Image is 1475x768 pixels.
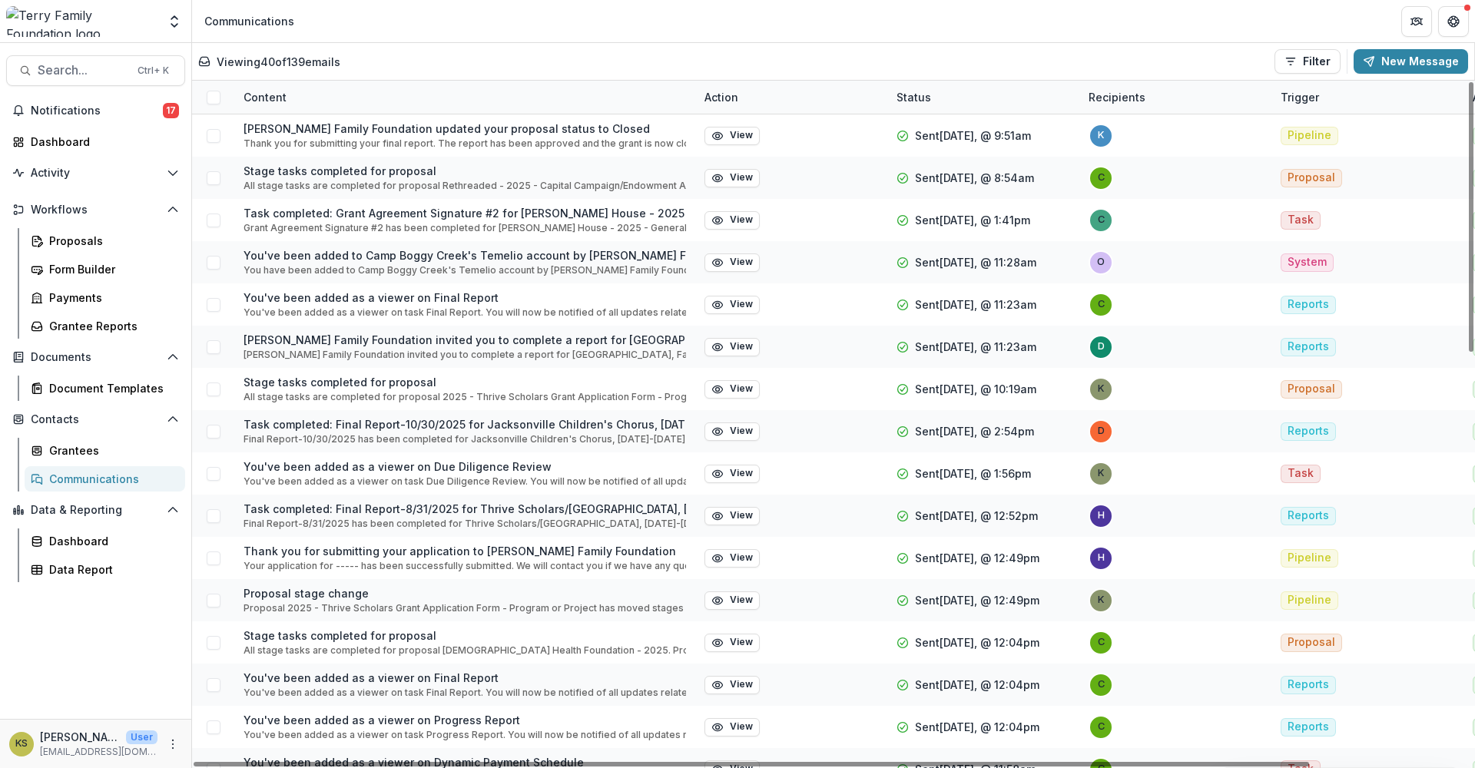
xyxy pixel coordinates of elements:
p: Sent [DATE], @ 10:19am [915,381,1036,397]
span: Task [1288,214,1314,227]
p: Sent [DATE], @ 8:54am [915,170,1034,186]
button: View [704,338,760,356]
div: Dashboard [31,134,173,150]
button: View [704,718,760,737]
div: osmith@campboggycreek.org [1097,257,1105,267]
div: Proposals [49,233,173,249]
span: Workflows [31,204,161,217]
div: kshaw@theterryfoundation.org [1098,468,1104,478]
div: Status [887,81,1079,114]
span: Reports [1288,425,1329,438]
button: Open Data & Reporting [6,498,185,522]
div: Trigger [1271,89,1328,105]
p: You've been added as a viewer on Due Diligence Review [244,458,686,475]
div: Content [234,81,695,114]
button: Search... [6,55,185,86]
a: Document Templates [25,376,185,401]
p: [PERSON_NAME] Family Foundation invited you to complete a report for [GEOGRAPHIC_DATA], Family We... [244,332,686,348]
button: Get Help [1438,6,1469,37]
span: 17 [163,103,179,118]
p: Task completed: Final Report-10/30/2025 for Jacksonville Children's Chorus, [DATE]-[DATE] Program... [244,416,686,432]
div: ceo@hubbardhouse.org [1098,215,1105,225]
div: katherine@jaxchildrenschorus.org [1098,131,1104,141]
p: All stage tasks are completed for proposal 2025 - Thrive Scholars Grant Application Form - Progra... [244,390,686,404]
p: Stage tasks completed for proposal [244,374,686,390]
button: View [704,296,760,314]
p: You've been added as a viewer on task Progress Report. You will now be notified of all updates re... [244,728,686,742]
div: hoberholtzer@thrivescholars.org [1098,553,1105,563]
p: Stage tasks completed for proposal [244,163,686,179]
p: Sent [DATE], @ 11:23am [915,339,1036,355]
p: You've been added as a viewer on task Due Diligence Review. You will now be notified of all updat... [244,475,686,488]
button: More [164,735,182,753]
button: Open Contacts [6,407,185,432]
div: Ctrl + K [134,62,172,79]
div: Recipients [1079,89,1155,105]
div: cnieves@theterryfoundation.org [1098,173,1105,183]
p: Sent [DATE], @ 2:54pm [915,423,1034,439]
div: Trigger [1271,81,1463,114]
button: Open Workflows [6,197,185,222]
p: Proposal 2025 - Thrive Scholars Grant Application Form - Program or Project has moved stages [244,601,684,615]
button: Notifications17 [6,98,185,123]
div: kshaw@theterryfoundation.org [1098,595,1104,605]
p: [PERSON_NAME] Family Foundation invited you to complete a report for [GEOGRAPHIC_DATA], Family We... [244,348,686,362]
button: View [704,211,760,230]
button: New Message [1354,49,1468,74]
button: View [704,253,760,272]
span: Pipeline [1288,594,1331,607]
p: You've been added to Camp Boggy Creek's Temelio account by [PERSON_NAME] Family Foundation [244,247,686,263]
span: Activity [31,167,161,180]
button: View [704,634,760,652]
a: Data Report [25,557,185,582]
button: Open Activity [6,161,185,185]
p: Sent [DATE], @ 1:56pm [915,465,1031,482]
p: You've been added as a viewer on task Final Report. You will now be notified of all updates relat... [244,306,686,319]
button: View [704,127,760,145]
button: View [704,465,760,483]
div: Grantee Reports [49,318,173,334]
span: Pipeline [1288,551,1331,564]
span: Data & Reporting [31,504,161,517]
div: cnieves@theterryfoundation.org [1098,637,1105,647]
p: You have been added to Camp Boggy Creek's Temelio account by [PERSON_NAME] Family Foundation . Co... [244,263,686,277]
p: Sent [DATE], @ 9:51am [915,127,1031,144]
a: Proposals [25,228,185,253]
p: Grant Agreement Signature #2 has been completed for [PERSON_NAME] House - 2025 - General Operatin... [244,221,686,235]
div: Document Templates [49,380,173,396]
nav: breadcrumb [198,10,300,32]
span: Reports [1288,340,1329,353]
span: Task [1288,467,1314,480]
div: Action [695,81,887,114]
p: Final Report-8/31/2025 has been completed for Thrive Scholars/[GEOGRAPHIC_DATA], [DATE]-[DATE] Co... [244,517,686,531]
p: Final Report-10/30/2025 has been completed for Jacksonville Children's Chorus, [DATE]-[DATE] Prog... [244,432,686,446]
p: Sent [DATE], @ 11:23am [915,296,1036,313]
p: Sent [DATE], @ 12:04pm [915,719,1039,735]
p: Sent [DATE], @ 12:52pm [915,508,1038,524]
div: djurman@campboggycreek.org [1098,342,1105,352]
button: Open entity switcher [164,6,185,37]
p: Sent [DATE], @ 11:28am [915,254,1036,270]
div: Content [234,89,296,105]
div: Grantees [49,442,173,458]
img: Terry Family Foundation logo [6,6,157,37]
p: You've been added as a viewer on Progress Report [244,712,686,728]
p: Task completed: Grant Agreement Signature #2 for [PERSON_NAME] House - 2025 - General Operating S... [244,205,686,221]
span: Contacts [31,413,161,426]
div: kshaw@theterryfoundation.org [1098,384,1104,394]
button: View [704,169,760,187]
div: Kathleen Shaw [15,739,28,749]
p: Your application for ----- has been successfully submitted. We will contact you if we have any qu... [244,559,686,573]
p: Thank you for submitting your application to [PERSON_NAME] Family Foundation [244,543,686,559]
div: Recipients [1079,81,1271,114]
button: Open Documents [6,345,185,369]
span: Proposal [1288,636,1335,649]
div: Dashboard [49,533,173,549]
p: Thank you for submitting your final report. The report has been approved and the grant is now clo... [244,137,686,151]
button: View [704,507,760,525]
p: Sent [DATE], @ 12:04pm [915,677,1039,693]
p: Sent [DATE], @ 12:04pm [915,634,1039,650]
